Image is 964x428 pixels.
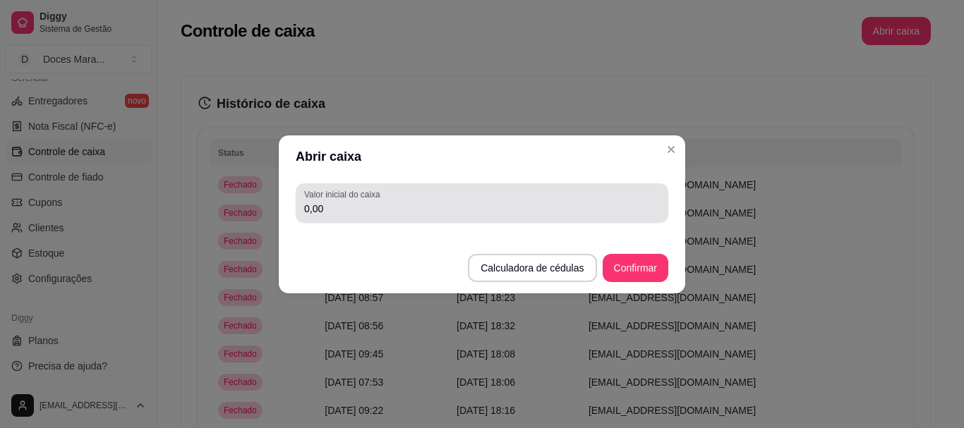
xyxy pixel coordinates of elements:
button: Confirmar [603,254,668,282]
input: Valor inicial do caixa [304,202,660,216]
button: Close [660,138,682,161]
button: Calculadora de cédulas [468,254,596,282]
header: Abrir caixa [279,135,685,178]
label: Valor inicial do caixa [304,188,385,200]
